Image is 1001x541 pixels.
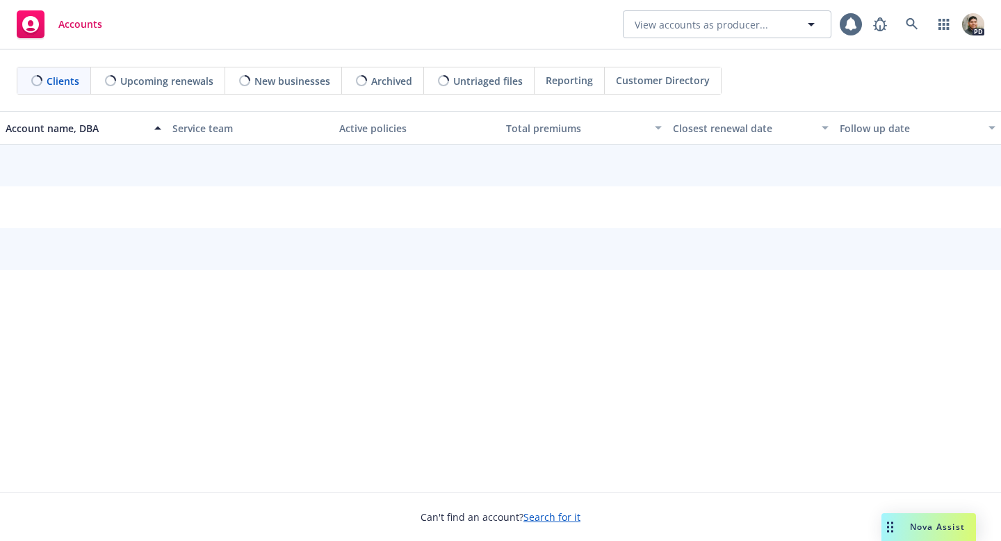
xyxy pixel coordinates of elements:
span: Nova Assist [910,521,965,533]
a: Accounts [11,5,108,44]
span: Customer Directory [616,73,710,88]
div: Closest renewal date [673,121,813,136]
a: Search [898,10,926,38]
div: Total premiums [506,121,646,136]
button: Total premiums [500,111,667,145]
span: Upcoming renewals [120,74,213,88]
img: photo [962,13,984,35]
button: Closest renewal date [667,111,834,145]
span: New businesses [254,74,330,88]
span: Reporting [546,73,593,88]
span: Archived [371,74,412,88]
span: View accounts as producer... [635,17,768,32]
span: Clients [47,74,79,88]
div: Follow up date [840,121,980,136]
button: Active policies [334,111,500,145]
div: Drag to move [881,513,899,541]
span: Can't find an account? [421,510,580,524]
div: Account name, DBA [6,121,146,136]
a: Report a Bug [866,10,894,38]
button: Nova Assist [881,513,976,541]
div: Service team [172,121,328,136]
a: Switch app [930,10,958,38]
button: View accounts as producer... [623,10,831,38]
button: Service team [167,111,334,145]
span: Accounts [58,19,102,30]
div: Active policies [339,121,495,136]
button: Follow up date [834,111,1001,145]
a: Search for it [523,510,580,524]
span: Untriaged files [453,74,523,88]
